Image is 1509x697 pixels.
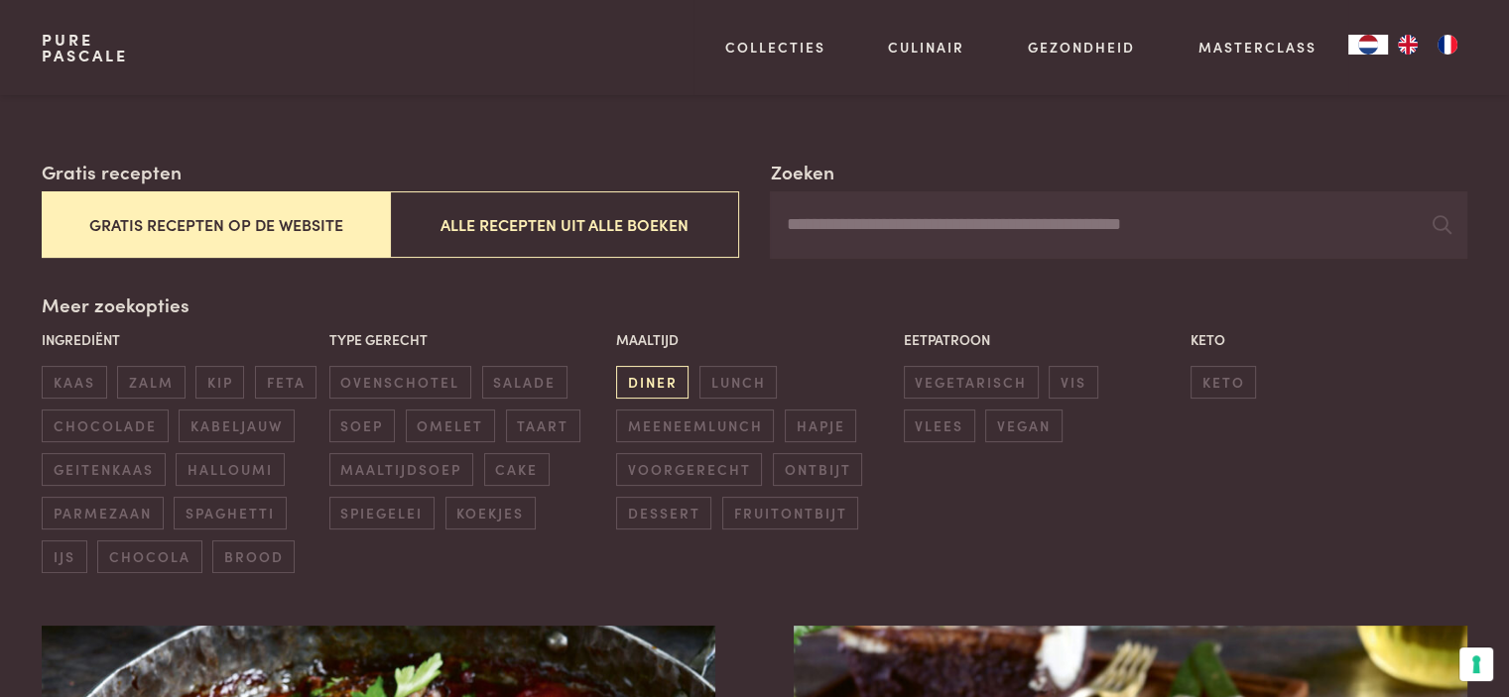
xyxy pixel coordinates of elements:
span: maaltijdsoep [329,453,473,486]
span: salade [482,366,567,399]
span: fruitontbijt [722,497,858,529]
span: chocola [97,540,201,573]
span: kip [195,366,244,399]
button: Gratis recepten op de website [42,191,390,258]
span: zalm [117,366,185,399]
span: hapje [785,409,856,442]
a: PurePascale [42,32,128,63]
p: Ingrediënt [42,329,318,350]
span: ijs [42,540,86,573]
a: Collecties [725,37,825,58]
span: vis [1049,366,1097,399]
a: Masterclass [1198,37,1317,58]
span: parmezaan [42,497,163,529]
span: kabeljauw [179,409,294,442]
span: halloumi [176,453,284,486]
span: cake [484,453,550,486]
span: omelet [406,409,495,442]
span: lunch [699,366,777,399]
span: spaghetti [174,497,286,529]
span: keto [1191,366,1256,399]
span: vlees [904,409,975,442]
a: Gezondheid [1028,37,1135,58]
span: feta [255,366,316,399]
span: vegan [985,409,1062,442]
aside: Language selected: Nederlands [1348,35,1467,55]
a: FR [1428,35,1467,55]
span: ovenschotel [329,366,471,399]
span: diner [616,366,689,399]
a: EN [1388,35,1428,55]
p: Eetpatroon [904,329,1181,350]
span: brood [212,540,295,573]
ul: Language list [1388,35,1467,55]
span: vegetarisch [904,366,1039,399]
p: Keto [1191,329,1467,350]
label: Zoeken [770,158,833,186]
span: meeneemlunch [616,409,774,442]
span: spiegelei [329,497,435,529]
a: NL [1348,35,1388,55]
p: Type gerecht [329,329,606,350]
span: dessert [616,497,711,529]
span: ontbijt [773,453,862,486]
span: taart [506,409,580,442]
span: voorgerecht [616,453,762,486]
button: Uw voorkeuren voor toestemming voor trackingtechnologieën [1459,647,1493,681]
button: Alle recepten uit alle boeken [390,191,738,258]
span: geitenkaas [42,453,165,486]
span: soep [329,409,395,442]
span: kaas [42,366,106,399]
span: koekjes [445,497,536,529]
a: Culinair [888,37,964,58]
span: chocolade [42,409,168,442]
p: Maaltijd [616,329,893,350]
label: Gratis recepten [42,158,182,186]
div: Language [1348,35,1388,55]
